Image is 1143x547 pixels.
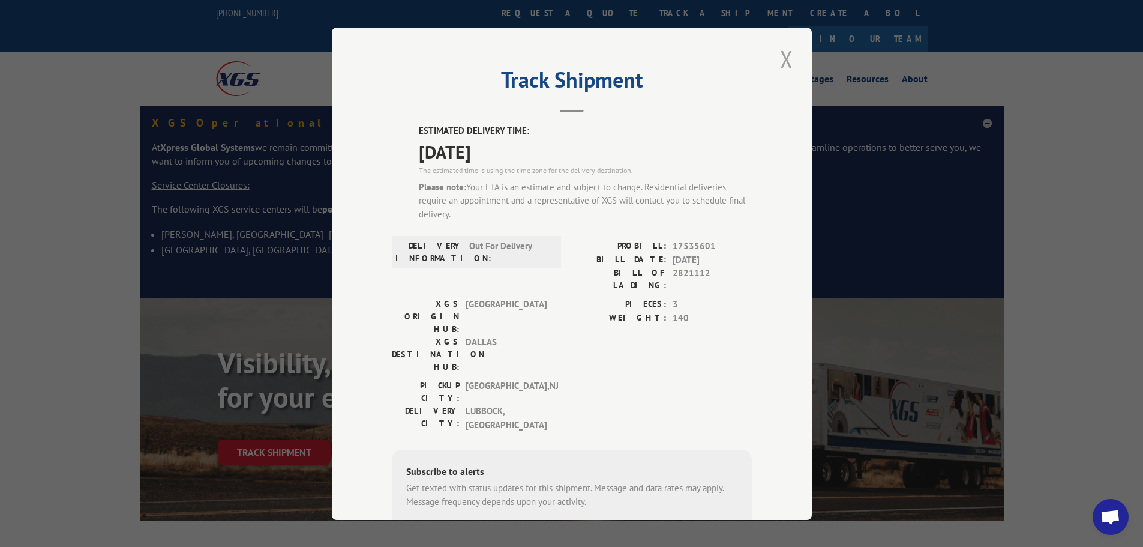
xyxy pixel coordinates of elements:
label: DELIVERY INFORMATION: [395,240,463,265]
span: LUBBOCK , [GEOGRAPHIC_DATA] [466,405,547,432]
div: Subscribe to alerts [406,464,737,482]
label: PROBILL: [572,240,667,253]
button: Close modal [776,43,797,76]
label: ESTIMATED DELIVERY TIME: [419,124,752,138]
label: XGS DESTINATION HUB: [392,336,460,373]
h2: Track Shipment [392,71,752,94]
label: PICKUP CITY: [392,379,460,405]
span: [DATE] [419,138,752,165]
div: Your ETA is an estimate and subject to change. Residential deliveries require an appointment and ... [419,180,752,221]
span: DALLAS [466,336,547,373]
label: BILL DATE: [572,253,667,267]
span: 3 [673,298,752,312]
span: 2821112 [673,267,752,292]
a: Open chat [1093,499,1129,535]
span: 140 [673,311,752,325]
span: [GEOGRAPHIC_DATA] [466,298,547,336]
label: DELIVERY CITY: [392,405,460,432]
label: XGS ORIGIN HUB: [392,298,460,336]
strong: Please note: [419,181,466,192]
span: Out For Delivery [469,240,550,265]
label: WEIGHT: [572,311,667,325]
label: BILL OF LADING: [572,267,667,292]
div: The estimated time is using the time zone for the delivery destination. [419,165,752,175]
div: Get texted with status updates for this shipment. Message and data rates may apply. Message frequ... [406,482,737,509]
span: [GEOGRAPHIC_DATA] , NJ [466,379,547,405]
label: PIECES: [572,298,667,312]
span: [DATE] [673,253,752,267]
span: 17535601 [673,240,752,253]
